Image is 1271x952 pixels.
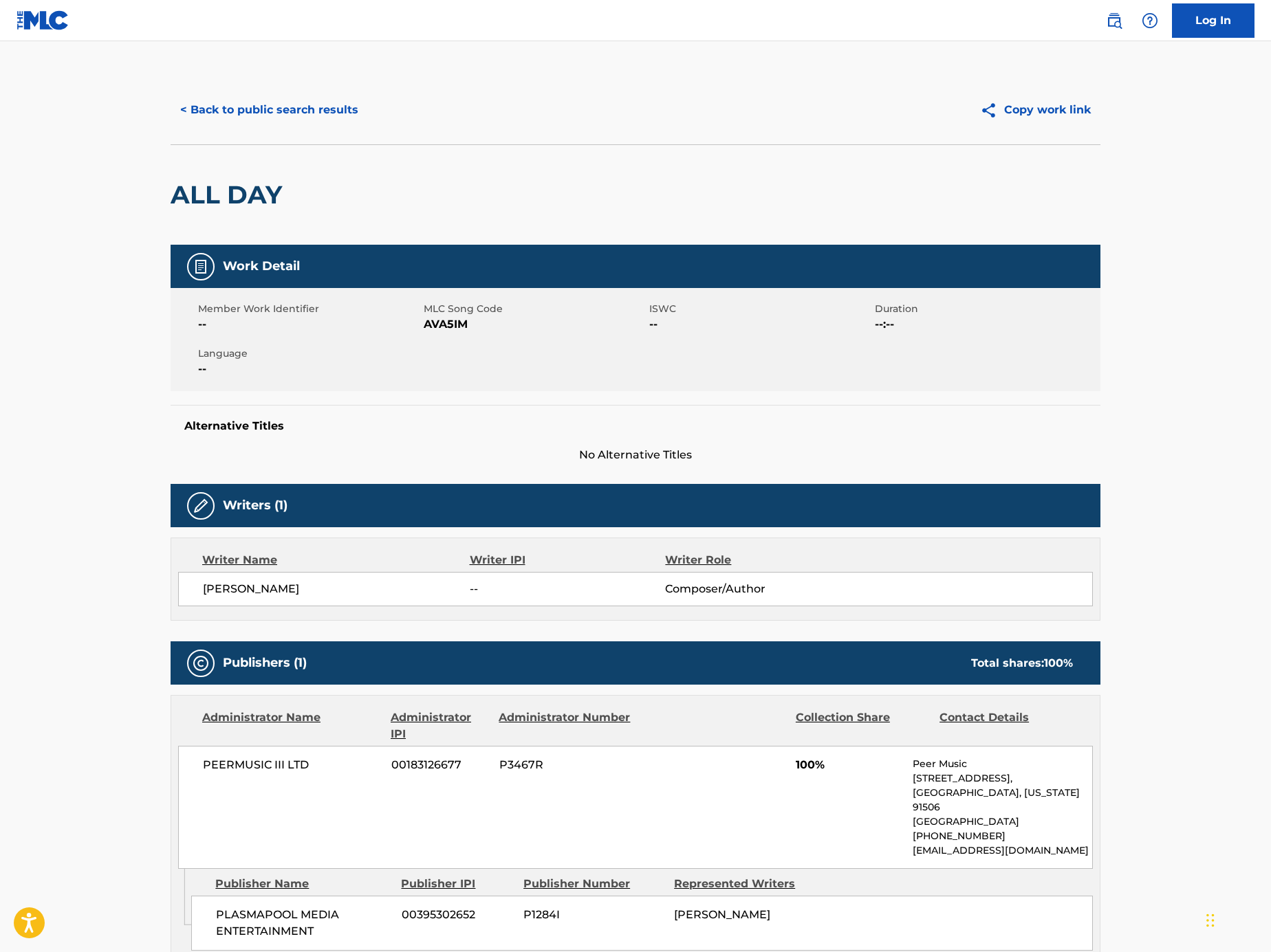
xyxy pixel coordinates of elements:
[1206,900,1215,941] div: Drag
[980,102,1004,119] img: Copy work link
[1202,886,1271,952] iframe: Chat Widget
[913,757,1092,771] p: Peer Music
[391,709,488,742] div: Administrator IPI
[913,815,1092,829] p: [GEOGRAPHIC_DATA]
[939,709,1073,742] div: Contact Details
[1136,7,1164,34] div: Help
[198,361,420,377] span: --
[193,498,209,514] img: Writers
[193,655,209,672] img: Publishers
[198,346,420,361] span: Language
[17,10,69,30] img: MLC Logo
[665,552,843,568] div: Writer Role
[649,302,871,316] span: ISWC
[1044,656,1073,669] span: 100 %
[1142,12,1158,29] img: help
[913,829,1092,843] p: [PHONE_NUMBER]
[184,419,1087,433] h5: Alternative Titles
[193,258,209,275] img: Work Detail
[203,757,381,773] span: PEERMUSIC III LTD
[198,316,420,333] span: --
[203,581,470,597] span: [PERSON_NAME]
[913,786,1092,815] p: [GEOGRAPHIC_DATA], [US_STATE] 91506
[913,843,1092,858] p: [EMAIL_ADDRESS][DOMAIN_NAME]
[470,552,666,568] div: Writer IPI
[875,316,1097,333] span: --:--
[171,179,289,210] h2: ALL DAY
[223,498,287,513] h5: Writers (1)
[424,302,646,316] span: MLC Song Code
[470,581,665,597] span: --
[401,876,513,892] div: Publisher IPI
[171,93,368,127] button: < Back to public search results
[223,258,300,274] h5: Work Detail
[223,655,307,671] h5: Publishers (1)
[971,655,1073,672] div: Total shares:
[523,907,664,923] span: P1284I
[674,908,770,921] span: [PERSON_NAME]
[198,302,420,316] span: Member Work Identifier
[674,876,814,892] div: Represented Writers
[875,302,1097,316] span: Duration
[499,709,632,742] div: Administrator Number
[391,757,489,773] span: 00183126677
[499,757,633,773] span: P3467R
[1172,3,1254,38] a: Log In
[649,316,871,333] span: --
[424,316,646,333] span: AVA5IM
[665,581,843,597] span: Composer/Author
[216,907,391,940] span: PLASMAPOOL MEDIA ENTERTAINMENT
[913,771,1092,786] p: [STREET_ADDRESS],
[202,709,380,742] div: Administrator Name
[215,876,391,892] div: Publisher Name
[523,876,664,892] div: Publisher Number
[796,757,902,773] span: 100%
[796,709,929,742] div: Collection Share
[1106,12,1122,29] img: search
[171,447,1100,463] span: No Alternative Titles
[402,907,513,923] span: 00395302652
[970,93,1100,127] button: Copy work link
[202,552,470,568] div: Writer Name
[1100,7,1128,34] a: Public Search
